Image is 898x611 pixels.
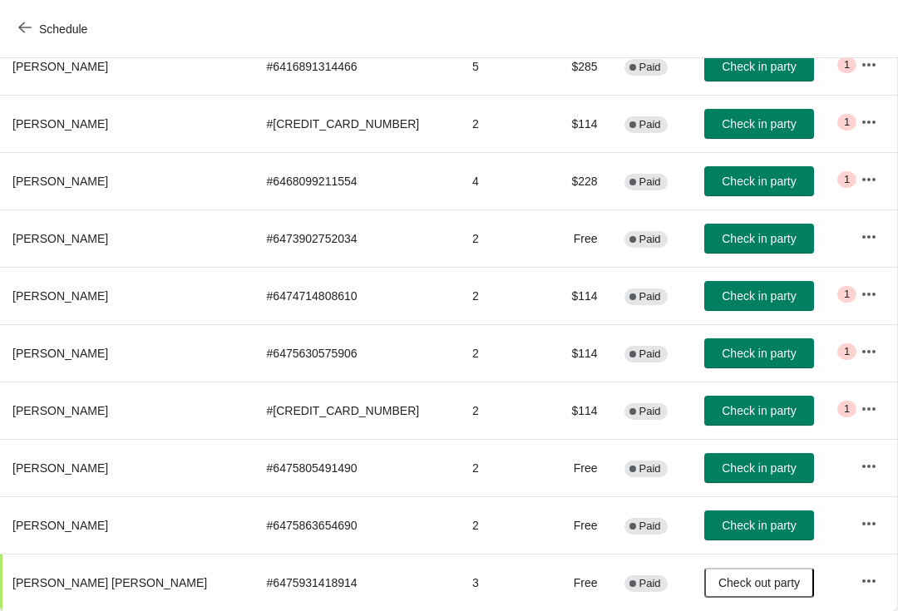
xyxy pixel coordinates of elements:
[704,568,814,598] button: Check out party
[844,116,850,129] span: 1
[844,345,850,358] span: 1
[12,519,108,532] span: [PERSON_NAME]
[254,324,460,382] td: # 6475630575906
[550,95,611,152] td: $114
[550,209,611,267] td: Free
[254,554,460,611] td: # 6475931418914
[254,382,460,439] td: # [CREDIT_CARD_NUMBER]
[550,439,611,496] td: Free
[639,233,661,246] span: Paid
[639,405,661,418] span: Paid
[254,38,460,95] td: # 6416891314466
[704,338,814,368] button: Check in party
[12,117,108,131] span: [PERSON_NAME]
[12,576,207,589] span: [PERSON_NAME] [PERSON_NAME]
[459,324,550,382] td: 2
[722,232,796,245] span: Check in party
[722,404,796,417] span: Check in party
[12,175,108,188] span: [PERSON_NAME]
[639,175,661,189] span: Paid
[550,382,611,439] td: $114
[704,52,814,81] button: Check in party
[639,462,661,475] span: Paid
[459,152,550,209] td: 4
[254,267,460,324] td: # 6474714808610
[550,554,611,611] td: Free
[639,577,661,590] span: Paid
[722,347,796,360] span: Check in party
[550,496,611,554] td: Free
[704,281,814,311] button: Check in party
[704,396,814,426] button: Check in party
[12,289,108,303] span: [PERSON_NAME]
[12,461,108,475] span: [PERSON_NAME]
[844,173,850,186] span: 1
[844,288,850,301] span: 1
[254,95,460,152] td: # [CREDIT_CARD_NUMBER]
[459,95,550,152] td: 2
[550,152,611,209] td: $228
[704,109,814,139] button: Check in party
[704,510,814,540] button: Check in party
[639,290,661,303] span: Paid
[550,267,611,324] td: $114
[254,439,460,496] td: # 6475805491490
[718,576,800,589] span: Check out party
[639,520,661,533] span: Paid
[722,461,796,475] span: Check in party
[12,60,108,73] span: [PERSON_NAME]
[459,554,550,611] td: 3
[722,289,796,303] span: Check in party
[8,14,101,44] button: Schedule
[639,118,661,131] span: Paid
[722,175,796,188] span: Check in party
[639,61,661,74] span: Paid
[704,224,814,254] button: Check in party
[550,324,611,382] td: $114
[844,58,850,71] span: 1
[459,382,550,439] td: 2
[254,496,460,554] td: # 6475863654690
[12,347,108,360] span: [PERSON_NAME]
[550,38,611,95] td: $285
[459,496,550,554] td: 2
[459,209,550,267] td: 2
[704,166,814,196] button: Check in party
[844,402,850,416] span: 1
[459,439,550,496] td: 2
[704,453,814,483] button: Check in party
[12,404,108,417] span: [PERSON_NAME]
[722,117,796,131] span: Check in party
[39,22,87,36] span: Schedule
[254,209,460,267] td: # 6473902752034
[722,60,796,73] span: Check in party
[12,232,108,245] span: [PERSON_NAME]
[639,347,661,361] span: Paid
[459,267,550,324] td: 2
[459,38,550,95] td: 5
[722,519,796,532] span: Check in party
[254,152,460,209] td: # 6468099211554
